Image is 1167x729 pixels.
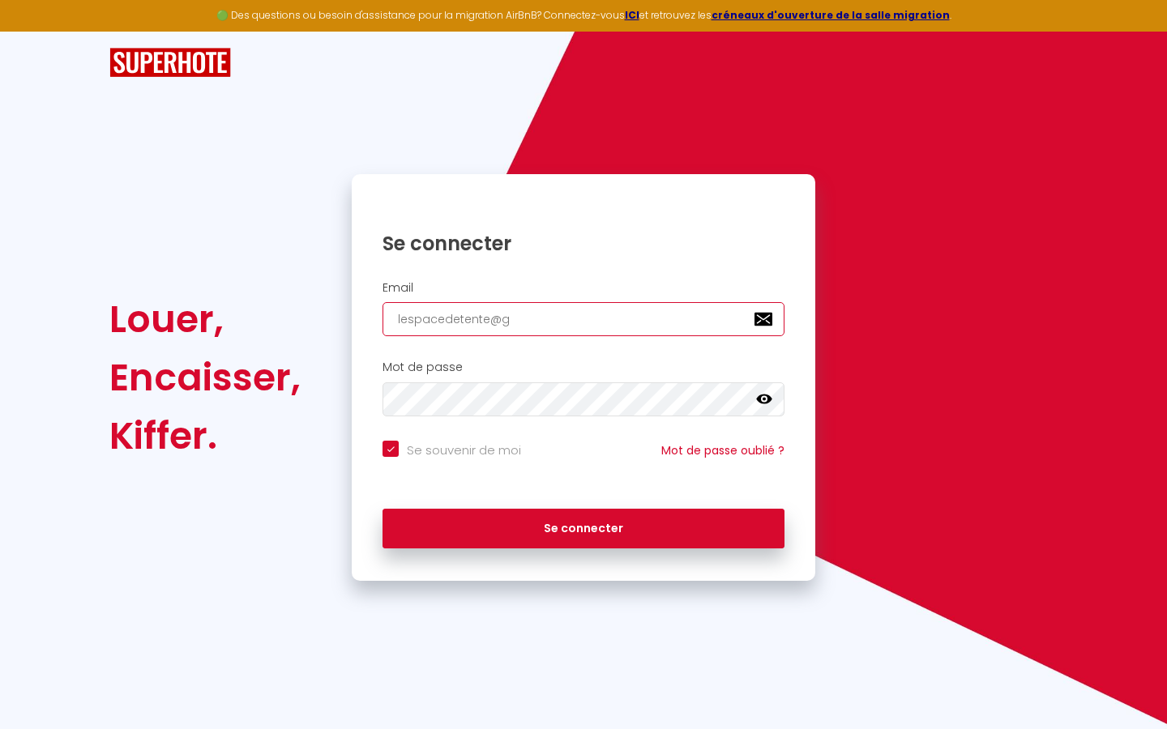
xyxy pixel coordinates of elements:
[625,8,639,22] a: ICI
[109,48,231,78] img: SuperHote logo
[661,442,784,458] a: Mot de passe oublié ?
[109,290,301,348] div: Louer,
[109,407,301,465] div: Kiffer.
[383,509,784,549] button: Se connecter
[712,8,950,22] a: créneaux d'ouverture de la salle migration
[383,281,784,295] h2: Email
[383,231,784,256] h1: Se connecter
[13,6,62,55] button: Ouvrir le widget de chat LiveChat
[383,302,784,336] input: Ton Email
[383,360,784,374] h2: Mot de passe
[109,348,301,407] div: Encaisser,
